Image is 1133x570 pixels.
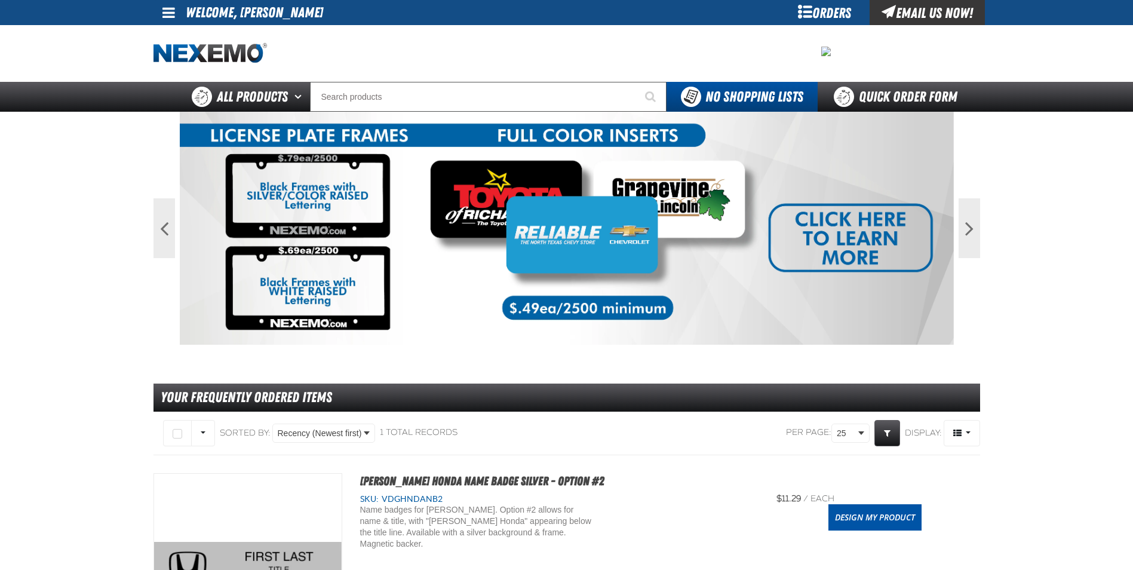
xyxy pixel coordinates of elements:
a: [PERSON_NAME] Honda Name Badge Silver - Option #2 [360,474,604,488]
span: No Shopping Lists [705,88,803,105]
a: Expand or Collapse Grid Filters [874,420,900,446]
span: each [810,494,834,504]
span: / [803,494,808,504]
button: Rows selection options [191,420,215,446]
span: Recency (Newest first) [278,427,362,440]
button: Open All Products pages [290,82,310,112]
img: LP Frames-Inserts [180,112,954,345]
span: Product Grid Views Toolbar [944,421,980,446]
input: Search [310,82,667,112]
span: 25 [837,427,856,440]
span: All Products [217,86,288,108]
button: You do not have available Shopping Lists. Open to Create a New List [667,82,818,112]
button: Previous [153,198,175,258]
span: Display: [905,427,942,437]
button: 2 of 2 [569,334,575,340]
a: Design My Product [828,504,922,531]
a: Quick Order Form [818,82,980,112]
button: Product Grid Views Toolbar [944,420,980,446]
span: $11.29 [776,494,801,504]
img: 30f62db305f4ced946dbffb2f45f5249.jpeg [821,47,831,56]
div: 1 total records [380,427,458,439]
button: Next [959,198,980,258]
div: SKU: [360,494,754,505]
img: Nexemo logo [153,43,267,64]
span: Per page: [786,427,831,439]
div: Name badges for [PERSON_NAME]. Option #2 allows for name & title, with "[PERSON_NAME] Honda" appe... [360,504,597,550]
span: Sorted By: [220,427,271,437]
button: 1 of 2 [558,334,564,340]
button: Start Searching [637,82,667,112]
div: Your Frequently Ordered Items [153,384,980,412]
span: VDGHNDANB2 [379,494,443,504]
